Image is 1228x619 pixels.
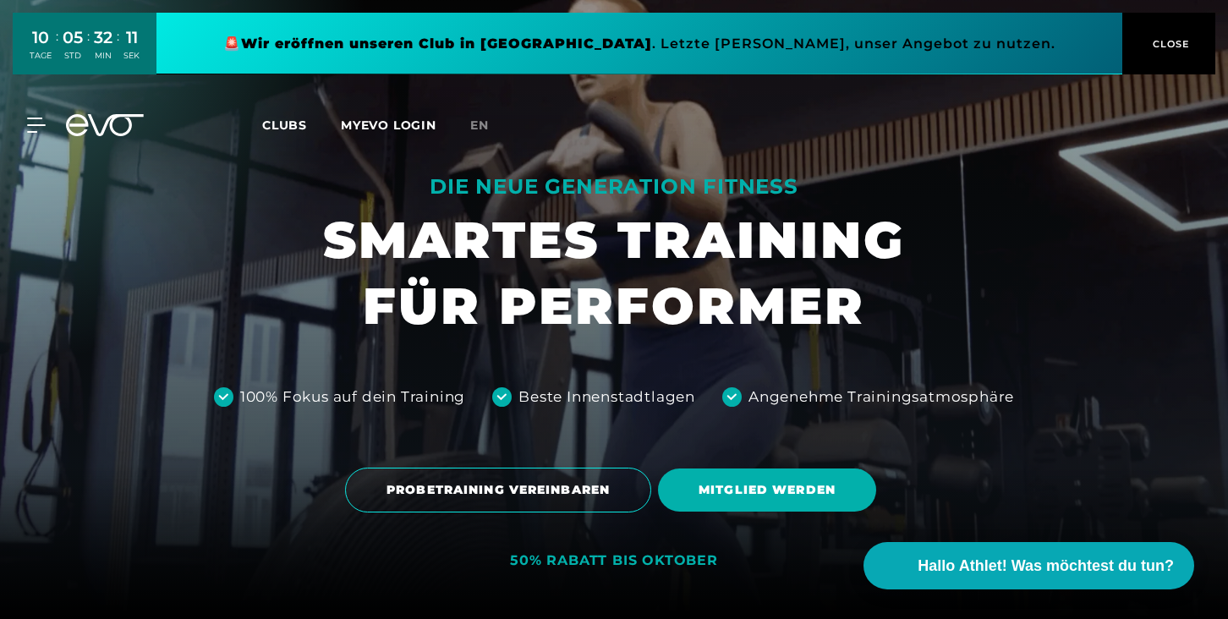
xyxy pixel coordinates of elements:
[323,207,905,339] h1: SMARTES TRAINING FÜR PERFORMER
[323,173,905,200] div: DIE NEUE GENERATION FITNESS
[658,456,883,524] a: MITGLIED WERDEN
[240,386,465,408] div: 100% Fokus auf dein Training
[117,27,119,72] div: :
[123,50,140,62] div: SEK
[262,118,307,133] span: Clubs
[748,386,1014,408] div: Angenehme Trainingsatmosphäre
[63,25,83,50] div: 05
[262,117,341,133] a: Clubs
[918,555,1174,578] span: Hallo Athlet! Was möchtest du tun?
[510,552,718,570] div: 50% RABATT BIS OKTOBER
[56,27,58,72] div: :
[863,542,1194,589] button: Hallo Athlet! Was möchtest du tun?
[94,50,112,62] div: MIN
[30,50,52,62] div: TAGE
[386,481,610,499] span: PROBETRAINING VEREINBAREN
[699,481,836,499] span: MITGLIED WERDEN
[63,50,83,62] div: STD
[1122,13,1215,74] button: CLOSE
[87,27,90,72] div: :
[470,116,509,135] a: en
[518,386,695,408] div: Beste Innenstadtlagen
[470,118,489,133] span: en
[341,118,436,133] a: MYEVO LOGIN
[30,25,52,50] div: 10
[345,455,658,525] a: PROBETRAINING VEREINBAREN
[123,25,140,50] div: 11
[1149,36,1190,52] span: CLOSE
[94,25,112,50] div: 32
